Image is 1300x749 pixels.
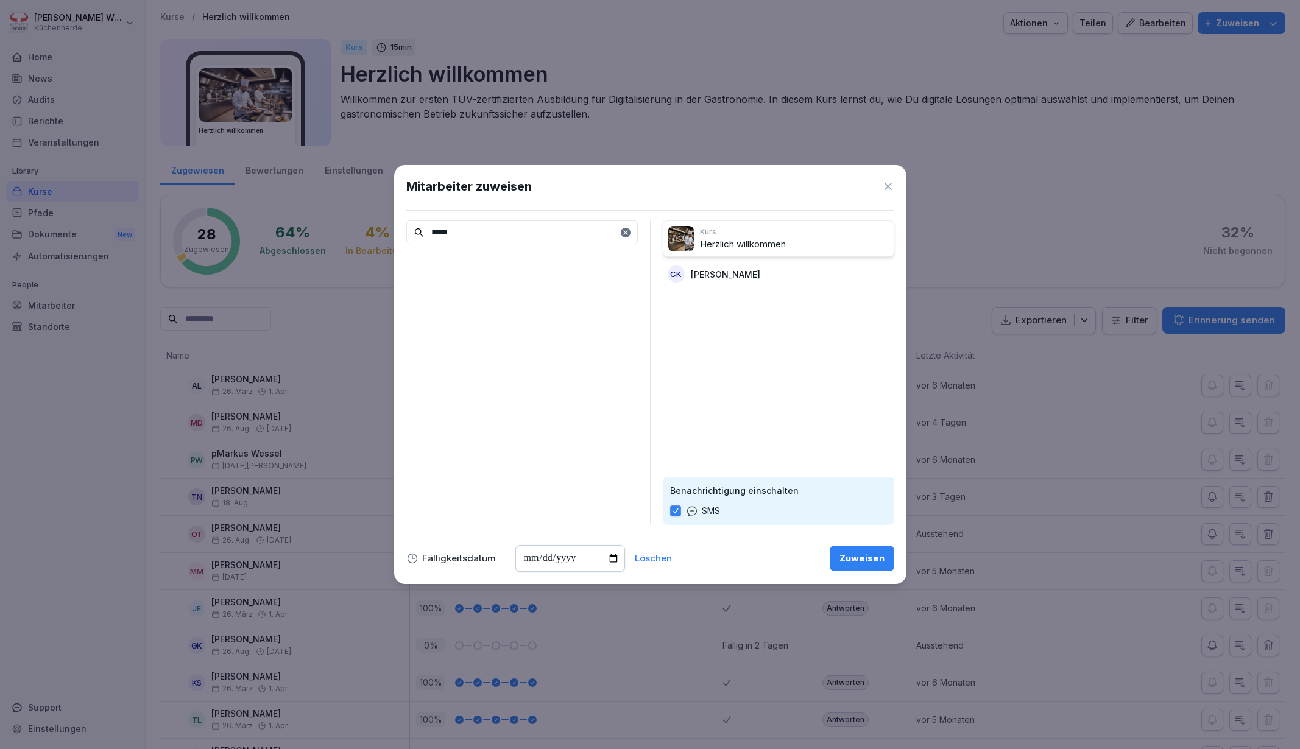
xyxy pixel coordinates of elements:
button: Zuweisen [830,546,894,571]
p: Herzlich willkommen [700,237,889,251]
p: Benachrichtigung einschalten [670,484,887,497]
div: Zuweisen [839,552,885,565]
p: [PERSON_NAME] [691,268,760,281]
div: CK [668,265,685,283]
p: Kurs [700,227,889,237]
button: Löschen [635,554,672,563]
p: SMS [702,504,720,518]
h1: Mitarbeiter zuweisen [406,177,532,195]
p: Fälligkeitsdatum [422,554,496,563]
